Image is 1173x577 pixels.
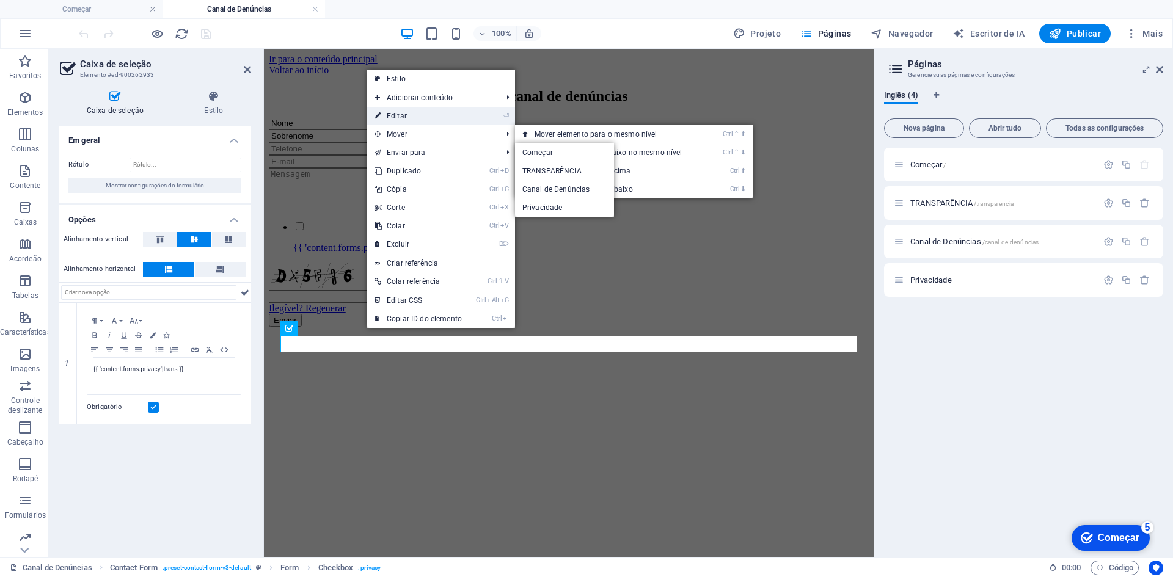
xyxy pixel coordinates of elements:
[740,167,746,175] font: ⬆
[367,235,469,253] a: ⌦Excluir
[9,255,42,263] font: Acordeão
[23,563,92,572] font: Canal de Denúncias
[387,296,422,305] font: Editar CSS
[505,222,508,230] font: V
[87,343,102,357] button: Alinhar à esquerda
[910,237,981,246] font: Canal de Denúncias
[473,26,517,41] button: 100%
[188,343,202,357] button: Inserir link
[130,158,241,172] input: Rótulo...
[515,162,615,180] a: TRANSPARÊNCIA
[367,198,469,217] a: CtrlXCorte
[387,185,407,194] font: Cópia
[62,5,91,13] font: Começar
[943,162,946,169] font: /
[217,343,232,357] button: HTML
[204,106,223,115] font: Estilo
[10,561,92,575] a: Clique para cancelar a seleção. Clique duas vezes para abrir as páginas.
[524,28,535,39] i: Ao redimensionar, ajuste automaticamente o nível de zoom para se ajustar ao dispositivo escolhido.
[110,561,158,575] span: Click to select. Double-click to edit
[152,343,167,357] button: Lista não ordenada
[492,314,502,322] font: Ctrl
[80,59,152,70] font: Caixa de seleção
[87,328,102,343] button: Negrito (Ctrl+B)
[146,328,159,343] button: Cores
[1062,563,1081,572] font: 00:00
[723,148,733,156] font: Ctrl
[7,438,43,446] font: Cabeçalho
[367,291,469,310] a: CtrlAltCEditar CSS
[68,161,89,169] font: Rótulo
[1109,563,1133,572] font: Código
[522,185,590,194] font: Canal de Denúncias
[488,277,497,285] font: Ctrl
[126,313,146,328] button: Tamanho da fonte
[87,313,107,328] button: Formato de parágrafo
[884,118,964,138] button: Nova página
[256,564,261,571] i: This element is a customizable preset
[367,217,469,235] a: CtrlVColar
[387,130,407,139] font: Mover
[1039,24,1111,43] button: Publicar
[80,71,154,78] font: Elemento #ed-900262933
[908,59,942,70] font: Páginas
[387,203,405,212] font: Corte
[970,29,1025,38] font: Escritor de IA
[988,124,1022,132] font: Abrir tudo
[795,24,856,43] button: Páginas
[367,254,515,272] a: Criar referência
[1049,561,1081,575] h6: Tempo de sessão
[740,185,746,193] font: ⬇
[904,124,945,132] font: Nova página
[13,474,38,483] font: Rodapé
[1103,236,1114,247] div: Configurações
[5,511,46,520] font: Formulários
[818,29,852,38] font: Páginas
[982,239,1039,245] font: /canal-de-denúncias
[9,71,41,80] font: Favoritos
[102,343,117,357] button: Alinhar ao centro
[730,185,740,193] font: Ctrl
[367,143,497,162] a: Enviar para
[1121,236,1131,247] div: Duplicado
[476,296,486,304] font: Ctrl
[87,106,144,115] font: Caixa de seleção
[515,125,707,143] a: Ctrl⇧⬆Mover elemento para o mesmo nível
[907,199,1097,207] div: TRANSPARÊNCIA/transparencia
[387,74,406,83] font: Estilo
[387,112,407,120] font: Editar
[68,215,96,224] font: Opções
[948,24,1029,43] button: Escritor de IA
[131,328,146,343] button: Tachado
[33,13,75,24] font: Começar
[515,180,615,198] a: Canal de Denúncias
[535,167,631,175] font: Mover o elemento para cima
[8,396,42,415] font: Controle deslizante
[5,5,114,15] font: Ir para o conteúdo principal
[117,328,131,343] button: Sublinhado (Ctrl+U)
[163,561,251,575] span: . preset-contact-form-v3-default
[68,136,100,145] font: Em geral
[87,403,122,411] font: Obrigatório
[387,314,462,323] font: Copiar ID do elemento
[492,29,511,38] font: 100%
[367,180,469,198] a: CtrlCCópia
[1065,124,1144,132] font: Todas as configurações
[93,366,183,372] a: {{ 'content.forms.privacy'|trans }}
[1067,29,1101,38] font: Publicar
[910,275,952,285] font: Privacidade
[64,358,68,368] font: 1
[367,162,469,180] a: CtrlDDuplicado
[68,178,241,193] button: Mostrar configurações do formulário
[492,296,499,304] font: Alt
[358,561,381,575] span: . privacy
[1139,236,1150,247] div: Remover
[280,561,299,575] span: Click to select. Double-click to edit
[728,24,786,43] div: Design (Ctrl+Alt+Y)
[1121,275,1131,285] div: Duplicado
[969,118,1042,138] button: Abrir tudo
[489,167,499,175] font: Ctrl
[106,182,204,189] font: Mostrar configurações do formulário
[740,148,746,156] font: ⬇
